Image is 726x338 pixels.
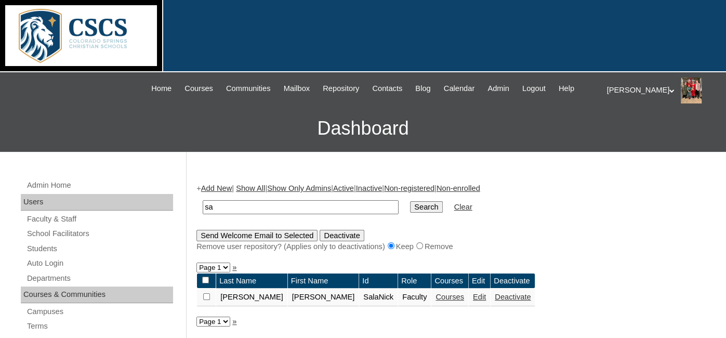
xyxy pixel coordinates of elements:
a: Faculty & Staff [26,213,173,226]
a: Calendar [439,83,480,95]
td: SalaNick [359,289,398,306]
a: Contacts [367,83,407,95]
div: Courses & Communities [21,287,173,303]
a: Show All [236,184,265,192]
a: Communities [221,83,276,95]
span: Admin [487,83,509,95]
td: First Name [288,274,359,289]
td: Faculty [398,289,431,306]
a: Logout [517,83,551,95]
input: Deactivate [320,230,364,241]
td: Edit [469,274,490,289]
a: Courses [435,293,464,301]
a: Edit [473,293,486,301]
span: Logout [522,83,546,95]
a: » [232,263,236,271]
td: Courses [431,274,468,289]
a: Auto Login [26,257,173,270]
span: Contacts [372,83,402,95]
span: Help [559,83,574,95]
td: Role [398,274,431,289]
td: Id [359,274,398,289]
a: Admin Home [26,179,173,192]
a: Departments [26,272,173,285]
span: Courses [184,83,213,95]
div: Remove user repository? (Applies only to deactivations) Keep Remove [196,241,711,252]
span: Communities [226,83,271,95]
a: Campuses [26,305,173,318]
a: Inactive [356,184,382,192]
a: Add New [201,184,232,192]
a: Non-enrolled [437,184,480,192]
span: Mailbox [284,83,310,95]
a: » [232,317,236,326]
input: Search [410,201,442,213]
td: [PERSON_NAME] [216,289,287,306]
img: logo-white.png [5,5,157,66]
td: Deactivate [491,274,535,289]
a: Courses [179,83,218,95]
div: Users [21,194,173,211]
a: Repository [318,83,364,95]
a: Students [26,242,173,255]
td: Last Name [216,274,287,289]
span: Home [151,83,171,95]
a: Admin [482,83,514,95]
img: Stephanie Phillips [681,77,702,103]
a: Non-registered [384,184,434,192]
span: Repository [323,83,359,95]
a: Blog [410,83,435,95]
a: Help [553,83,579,95]
a: Clear [454,203,472,211]
a: Mailbox [279,83,315,95]
h3: Dashboard [5,105,721,152]
div: + | | | | | | [196,183,711,252]
td: [PERSON_NAME] [288,289,359,306]
a: Terms [26,320,173,333]
input: Search [203,200,399,214]
a: Active [333,184,354,192]
a: Home [146,83,177,95]
span: Calendar [444,83,474,95]
span: Blog [415,83,430,95]
a: School Facilitators [26,227,173,240]
div: [PERSON_NAME] [607,77,716,103]
a: Show Only Admins [267,184,331,192]
input: Send Welcome Email to Selected [196,230,318,241]
a: Deactivate [495,293,531,301]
